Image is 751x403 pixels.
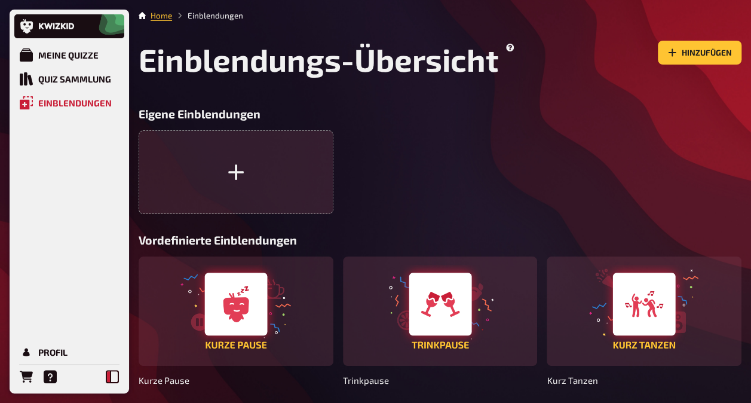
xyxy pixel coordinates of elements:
div: Profil [38,347,68,358]
li: Einblendungen [172,10,243,22]
button: Hinzufügen [658,41,741,65]
h3: Vordefinierte Einblendungen [139,233,741,247]
span: Kurz Tanzen [547,371,741,390]
div: Kurze Pause [139,257,333,366]
span: Trinkpause [343,371,538,390]
a: Hilfe [38,365,62,389]
div: Meine Quizze [38,50,99,60]
h3: Eigene Einblendungen [139,107,741,121]
a: Home [151,11,172,20]
a: Meine Quizze [14,43,124,67]
a: Einblendungen [14,91,124,115]
div: Kurz Tanzen [547,257,741,366]
div: Einblendungen [38,97,112,108]
span: Kurze Pause [139,371,333,390]
h1: Einblendungs-Übersicht [139,41,516,78]
div: Quiz Sammlung [38,74,111,84]
a: Quiz Sammlung [14,67,124,91]
a: Bestellungen [14,365,38,389]
div: Trinkpause [343,257,538,366]
a: Profil [14,340,124,364]
li: Home [151,10,172,22]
